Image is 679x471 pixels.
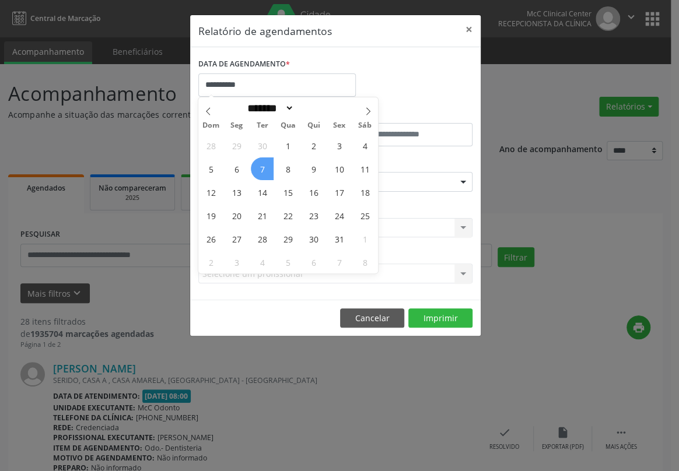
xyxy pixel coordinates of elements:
input: Year [294,102,332,114]
span: Outubro 13, 2025 [225,181,248,203]
span: Outubro 18, 2025 [353,181,376,203]
span: Dom [198,122,224,129]
span: Sex [327,122,352,129]
select: Month [243,102,295,114]
span: Novembro 3, 2025 [225,251,248,273]
label: DATA DE AGENDAMENTO [198,55,290,73]
span: Outubro 27, 2025 [225,227,248,250]
span: Outubro 17, 2025 [328,181,351,203]
span: Outubro 19, 2025 [199,204,222,227]
span: Outubro 7, 2025 [251,157,274,180]
label: ATÉ [338,105,473,123]
span: Outubro 10, 2025 [328,157,351,180]
span: Outubro 14, 2025 [251,181,274,203]
span: Outubro 8, 2025 [276,157,299,180]
span: Setembro 28, 2025 [199,134,222,157]
span: Outubro 1, 2025 [276,134,299,157]
span: Outubro 31, 2025 [328,227,351,250]
span: Outubro 16, 2025 [302,181,325,203]
span: Qua [275,122,301,129]
span: Outubro 2, 2025 [302,134,325,157]
h5: Relatório de agendamentos [198,23,332,38]
span: Outubro 21, 2025 [251,204,274,227]
span: Qui [301,122,327,129]
span: Outubro 4, 2025 [353,134,376,157]
button: Cancelar [340,308,404,328]
span: Novembro 6, 2025 [302,251,325,273]
span: Setembro 30, 2025 [251,134,274,157]
span: Ter [250,122,275,129]
span: Sáb [352,122,378,129]
span: Outubro 5, 2025 [199,157,222,180]
span: Outubro 25, 2025 [353,204,376,227]
span: Seg [224,122,250,129]
span: Outubro 20, 2025 [225,204,248,227]
span: Outubro 22, 2025 [276,204,299,227]
span: Outubro 6, 2025 [225,157,248,180]
span: Outubro 11, 2025 [353,157,376,180]
span: Outubro 24, 2025 [328,204,351,227]
span: Outubro 15, 2025 [276,181,299,203]
span: Outubro 3, 2025 [328,134,351,157]
button: Close [457,15,481,44]
span: Outubro 29, 2025 [276,227,299,250]
span: Outubro 23, 2025 [302,204,325,227]
span: Outubro 30, 2025 [302,227,325,250]
span: Outubro 12, 2025 [199,181,222,203]
span: Outubro 26, 2025 [199,227,222,250]
span: Novembro 7, 2025 [328,251,351,273]
span: Outubro 9, 2025 [302,157,325,180]
span: Novembro 5, 2025 [276,251,299,273]
span: Novembro 4, 2025 [251,251,274,273]
span: Novembro 2, 2025 [199,251,222,273]
span: Novembro 8, 2025 [353,251,376,273]
span: Outubro 28, 2025 [251,227,274,250]
span: Novembro 1, 2025 [353,227,376,250]
span: Setembro 29, 2025 [225,134,248,157]
button: Imprimir [408,308,473,328]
